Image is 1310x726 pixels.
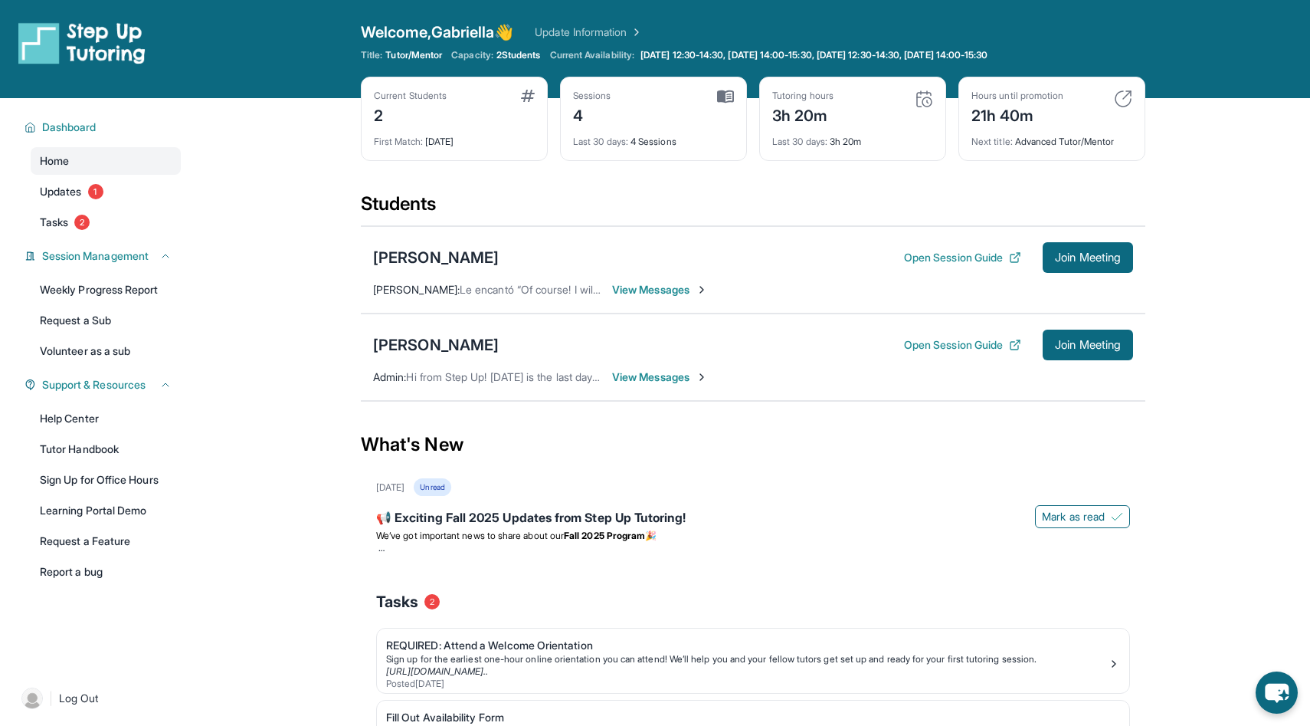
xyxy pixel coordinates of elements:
[361,21,513,43] span: Welcome, Gabriella 👋
[1256,672,1298,714] button: chat-button
[1114,90,1132,108] img: card
[74,215,90,230] span: 2
[31,209,181,236] a: Tasks2
[645,530,657,541] span: 🎉
[31,178,181,205] a: Updates1
[36,120,172,135] button: Dashboard
[15,682,181,715] a: |Log Out
[915,90,933,108] img: card
[40,215,68,230] span: Tasks
[36,248,172,264] button: Session Management
[772,126,933,148] div: 3h 20m
[971,102,1063,126] div: 21h 40m
[1035,505,1130,528] button: Mark as read
[42,377,146,393] span: Support & Resources
[49,689,53,708] span: |
[373,370,406,383] span: Admin :
[386,638,1108,653] div: REQUIRED: Attend a Welcome Orientation
[361,49,382,61] span: Title:
[612,370,708,385] span: View Messages
[772,136,827,147] span: Last 30 days :
[521,90,535,102] img: card
[535,25,642,40] a: Update Information
[374,126,535,148] div: [DATE]
[59,691,99,706] span: Log Out
[971,136,1013,147] span: Next title :
[971,90,1063,102] div: Hours until promotion
[414,478,450,496] div: Unread
[772,90,833,102] div: Tutoring hours
[40,153,69,169] span: Home
[1055,253,1121,262] span: Join Meeting
[1055,340,1121,350] span: Join Meeting
[31,497,181,524] a: Learning Portal Demo
[573,136,628,147] span: Last 30 days :
[550,49,634,61] span: Current Availability:
[31,307,181,334] a: Request a Sub
[31,276,181,304] a: Weekly Progress Report
[386,665,488,677] a: [URL][DOMAIN_NAME]..
[386,653,1108,665] div: Sign up for the earliest one-hour online orientation you can attend! We’ll help you and your fell...
[1043,242,1133,273] button: Join Meeting
[361,411,1145,478] div: What's New
[373,283,460,296] span: [PERSON_NAME] :
[573,102,611,126] div: 4
[374,136,423,147] span: First Match :
[772,102,833,126] div: 3h 20m
[573,90,611,102] div: Sessions
[460,283,750,296] span: Le encantó “Of course! I will make sure to do that next time”
[42,248,149,264] span: Session Management
[496,49,541,61] span: 2 Students
[18,21,146,64] img: logo
[31,337,181,365] a: Volunteer as a sub
[21,688,43,709] img: user-img
[31,527,181,555] a: Request a Feature
[1043,330,1133,360] button: Join Meeting
[376,591,418,613] span: Tasks
[564,530,645,541] strong: Fall 2025 Program
[717,90,734,103] img: card
[31,405,181,432] a: Help Center
[385,49,442,61] span: Tutor/Mentor
[696,371,708,383] img: Chevron-Right
[377,629,1129,693] a: REQUIRED: Attend a Welcome OrientationSign up for the earliest one-hour online orientation you ca...
[376,530,564,541] span: We’ve got important news to share about our
[627,25,643,40] img: Chevron Right
[424,594,440,609] span: 2
[373,334,499,356] div: [PERSON_NAME]
[696,284,708,296] img: Chevron-Right
[374,90,447,102] div: Current Students
[386,710,1108,725] div: Fill Out Availability Form
[386,678,1108,690] div: Posted [DATE]
[374,102,447,126] div: 2
[640,49,987,61] span: [DATE] 12:30-14:30, [DATE] 14:00-15:30, [DATE] 12:30-14:30, [DATE] 14:00-15:30
[31,558,181,586] a: Report a bug
[88,184,103,199] span: 1
[40,184,82,199] span: Updates
[31,147,181,175] a: Home
[31,435,181,463] a: Tutor Handbook
[1111,511,1123,523] img: Mark as read
[376,508,1130,530] div: 📢 Exciting Fall 2025 Updates from Step Up Tutoring!
[904,250,1021,265] button: Open Session Guide
[637,49,991,61] a: [DATE] 12:30-14:30, [DATE] 14:00-15:30, [DATE] 12:30-14:30, [DATE] 14:00-15:30
[376,481,404,494] div: [DATE]
[573,126,734,148] div: 4 Sessions
[1042,509,1105,524] span: Mark as read
[904,337,1021,353] button: Open Session Guide
[971,126,1132,148] div: Advanced Tutor/Mentor
[361,192,1145,225] div: Students
[451,49,493,61] span: Capacity:
[42,120,97,135] span: Dashboard
[31,466,181,494] a: Sign Up for Office Hours
[373,247,499,268] div: [PERSON_NAME]
[36,377,172,393] button: Support & Resources
[612,282,708,297] span: View Messages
